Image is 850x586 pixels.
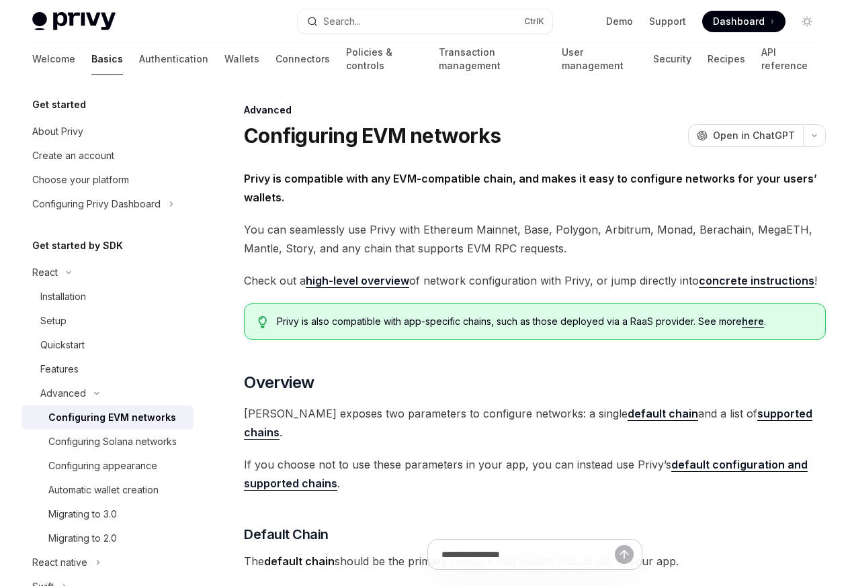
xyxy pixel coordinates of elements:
span: Dashboard [713,15,765,28]
div: Create an account [32,148,114,164]
a: here [742,315,764,328]
h1: Configuring EVM networks [244,124,501,148]
a: API reference [761,43,818,75]
div: Advanced [40,385,86,401]
span: Ctrl K [524,16,544,27]
div: Search... [323,13,361,30]
a: Security [653,43,691,75]
button: Send message [615,545,634,564]
a: concrete instructions [699,274,814,288]
span: Default Chain [244,525,329,544]
span: Overview [244,372,314,393]
a: Recipes [708,43,745,75]
div: Quickstart [40,337,85,353]
a: User management [562,43,638,75]
a: Wallets [224,43,259,75]
span: Check out a of network configuration with Privy, or jump directly into ! [244,271,826,290]
div: React native [32,554,87,571]
a: Automatic wallet creation [22,478,194,502]
a: Create an account [22,144,194,168]
div: Migrating to 3.0 [48,506,117,522]
a: Configuring Solana networks [22,430,194,454]
a: About Privy [22,119,194,144]
a: high-level overview [306,274,409,288]
a: Configuring appearance [22,454,194,478]
div: Configuring EVM networks [48,409,176,426]
div: About Privy [32,124,83,140]
a: Connectors [275,43,330,75]
button: Toggle dark mode [796,11,818,32]
a: Setup [22,309,194,333]
a: Quickstart [22,333,194,357]
a: Features [22,357,194,381]
span: Open in ChatGPT [713,129,795,142]
div: React [32,264,58,281]
button: Open in ChatGPT [688,124,803,147]
div: Choose your platform [32,172,129,188]
button: Toggle React native section [22,550,194,575]
span: You can seamlessly use Privy with Ethereum Mainnet, Base, Polygon, Arbitrum, Monad, Berachain, Me... [244,220,826,258]
a: default chain [628,407,698,421]
div: Features [40,361,79,377]
button: Toggle React section [22,260,194,285]
input: Ask a question... [441,540,615,569]
h5: Get started by SDK [32,238,123,254]
strong: Privy is compatible with any EVM-compatible chain, and makes it easy to configure networks for yo... [244,172,817,204]
span: If you choose not to use these parameters in your app, you can instead use Privy’s . [244,455,826,493]
strong: default chain [628,407,698,420]
a: Demo [606,15,633,28]
a: Migrating to 3.0 [22,502,194,526]
div: Advanced [244,103,826,117]
a: Support [649,15,686,28]
a: Welcome [32,43,75,75]
button: Toggle Advanced section [22,381,194,405]
a: Policies & controls [346,43,423,75]
div: Configuring appearance [48,458,157,474]
button: Open search [298,9,552,34]
a: Installation [22,285,194,309]
h5: Get started [32,97,86,113]
a: Authentication [139,43,208,75]
div: Setup [40,313,67,329]
span: [PERSON_NAME] exposes two parameters to configure networks: a single and a list of . [244,404,826,442]
div: Automatic wallet creation [48,482,159,498]
div: Configuring Privy Dashboard [32,196,161,212]
a: Migrating to 2.0 [22,526,194,550]
svg: Tip [258,316,267,328]
a: Basics [91,43,123,75]
a: Transaction management [439,43,545,75]
div: Installation [40,289,86,305]
a: Configuring EVM networks [22,405,194,430]
div: Migrating to 2.0 [48,530,117,546]
div: Configuring Solana networks [48,434,177,450]
a: Choose your platform [22,168,194,192]
img: light logo [32,12,116,31]
button: Toggle Configuring Privy Dashboard section [22,192,194,216]
span: Privy is also compatible with app-specific chains, such as those deployed via a RaaS provider. Se... [277,315,812,328]
a: Dashboard [702,11,785,32]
